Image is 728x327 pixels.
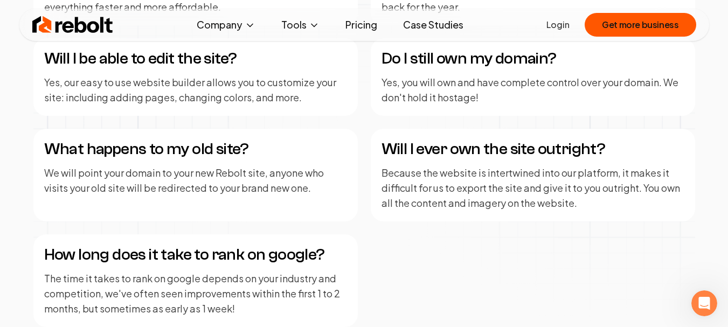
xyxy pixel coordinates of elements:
[44,49,347,68] h4: Will I be able to edit the site?
[32,14,113,36] img: Rebolt Logo
[691,290,717,316] iframe: Intercom live chat
[382,49,684,68] h4: Do I still own my domain?
[382,75,684,105] p: Yes, you will own and have complete control over your domain. We don't hold it hostage!
[44,271,347,316] p: The time it takes to rank on google depends on your industry and competition, we've often seen im...
[394,14,472,36] a: Case Studies
[44,140,347,159] h4: What happens to my old site?
[546,18,570,31] a: Login
[188,14,264,36] button: Company
[44,245,347,265] h4: How long does it take to rank on google?
[382,140,684,159] h4: Will I ever own the site outright?
[337,14,386,36] a: Pricing
[273,14,328,36] button: Tools
[585,13,696,37] button: Get more business
[44,165,347,196] p: We will point your domain to your new Rebolt site, anyone who visits your old site will be redire...
[382,165,684,211] p: Because the website is intertwined into our platform, it makes it difficult for us to export the ...
[44,75,347,105] p: Yes, our easy to use website builder allows you to customize your site: including adding pages, c...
